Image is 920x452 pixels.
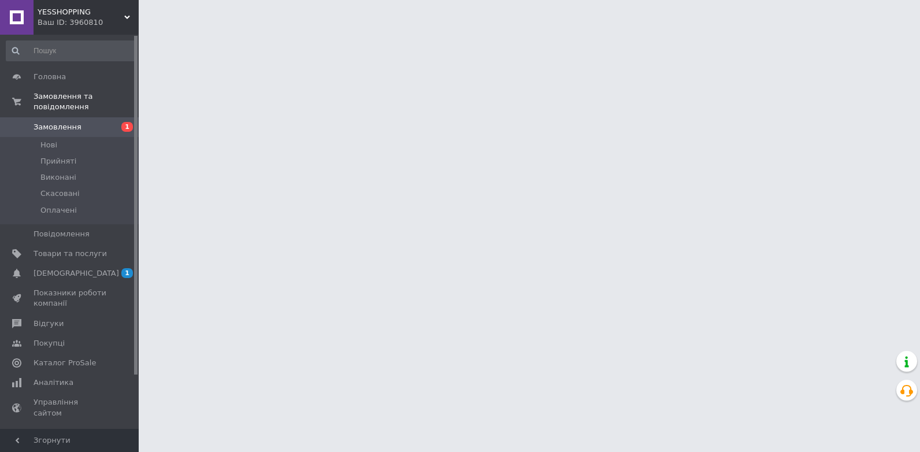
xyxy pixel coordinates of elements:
span: Товари та послуги [34,249,107,259]
span: Головна [34,72,66,82]
span: 1 [121,268,133,278]
span: Гаманець компанії [34,428,107,449]
span: Виконані [40,172,76,183]
span: Показники роботи компанії [34,288,107,309]
span: Оплачені [40,205,77,216]
span: Скасовані [40,188,80,199]
span: YESSHOPPING [38,7,124,17]
span: Замовлення та повідомлення [34,91,139,112]
span: Повідомлення [34,229,90,239]
span: Прийняті [40,156,76,166]
div: Ваш ID: 3960810 [38,17,139,28]
span: Каталог ProSale [34,358,96,368]
span: [DEMOGRAPHIC_DATA] [34,268,119,279]
input: Пошук [6,40,136,61]
span: Аналітика [34,377,73,388]
span: Відгуки [34,318,64,329]
span: Управління сайтом [34,397,107,418]
span: Нові [40,140,57,150]
span: Замовлення [34,122,81,132]
span: Покупці [34,338,65,349]
span: 1 [121,122,133,132]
